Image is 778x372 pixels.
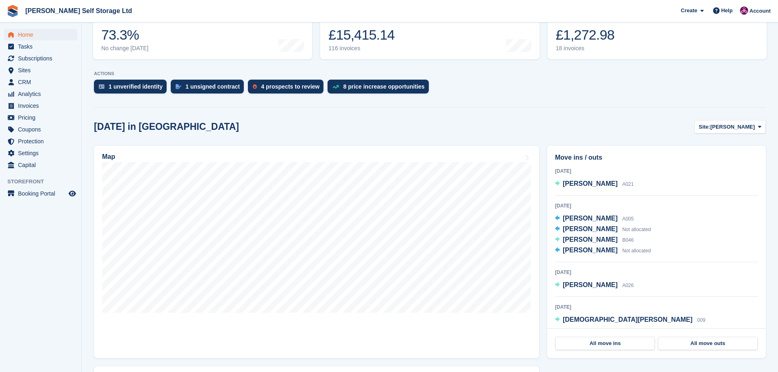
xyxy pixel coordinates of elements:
span: Tasks [18,41,67,52]
span: [PERSON_NAME] [563,281,617,288]
span: Analytics [18,88,67,100]
span: Invoices [18,100,67,111]
span: Subscriptions [18,53,67,64]
span: Pricing [18,112,67,123]
span: Storefront [7,178,81,186]
div: £15,415.14 [328,27,395,43]
div: £1,272.98 [556,27,615,43]
span: Capital [18,159,67,171]
a: [PERSON_NAME] Self Storage Ltd [22,4,135,18]
a: menu [4,136,77,147]
span: Settings [18,147,67,159]
a: Preview store [67,189,77,198]
span: Create [681,7,697,15]
span: A005 [622,216,634,222]
span: Account [749,7,771,15]
a: All move outs [658,337,757,350]
h2: [DATE] in [GEOGRAPHIC_DATA] [94,121,239,132]
a: All move ins [555,337,655,350]
span: B046 [622,237,634,243]
a: menu [4,147,77,159]
a: 8 price increase opportunities [328,80,432,98]
h2: Map [102,153,115,160]
div: 1 unverified identity [109,83,163,90]
span: A026 [622,283,634,288]
a: 1 unverified identity [94,80,171,98]
a: menu [4,100,77,111]
div: 1 unsigned contract [185,83,240,90]
a: menu [4,53,77,64]
a: menu [4,159,77,171]
div: [DATE] [555,303,758,311]
a: Awaiting payment £1,272.98 18 invoices [548,7,767,59]
span: Not allocated [622,227,651,232]
a: menu [4,112,77,123]
span: Help [721,7,733,15]
span: Not allocated [622,248,651,254]
span: Booking Portal [18,188,67,199]
img: Lydia Wild [740,7,748,15]
span: [PERSON_NAME] [563,215,617,222]
a: menu [4,65,77,76]
a: menu [4,76,77,88]
div: 116 invoices [328,45,395,52]
a: [PERSON_NAME] A005 [555,214,634,224]
span: Site: [699,123,710,131]
a: [PERSON_NAME] A026 [555,280,634,291]
img: verify_identity-adf6edd0f0f0b5bbfe63781bf79b02c33cf7c696d77639b501bdc392416b5a36.svg [99,84,105,89]
span: [PERSON_NAME] [563,180,617,187]
a: menu [4,41,77,52]
span: [PERSON_NAME] [563,236,617,243]
div: [DATE] [555,269,758,276]
a: menu [4,188,77,199]
a: [DEMOGRAPHIC_DATA][PERSON_NAME] 009 [555,315,705,325]
div: 73.3% [101,27,149,43]
span: 009 [697,317,705,323]
h2: Move ins / outs [555,153,758,163]
img: contract_signature_icon-13c848040528278c33f63329250d36e43548de30e8caae1d1a13099fd9432cc5.svg [176,84,181,89]
div: 4 prospects to review [261,83,319,90]
img: prospect-51fa495bee0391a8d652442698ab0144808aea92771e9ea1ae160a38d050c398.svg [253,84,257,89]
a: Occupancy 73.3% No change [DATE] [93,7,312,59]
div: [DATE] [555,167,758,175]
div: 18 invoices [556,45,615,52]
a: [PERSON_NAME] Not allocated [555,245,651,256]
span: A021 [622,181,634,187]
a: 1 unsigned contract [171,80,248,98]
span: [PERSON_NAME] [563,247,617,254]
a: Map [94,146,539,358]
img: price_increase_opportunities-93ffe204e8149a01c8c9dc8f82e8f89637d9d84a8eef4429ea346261dce0b2c0.svg [332,85,339,89]
div: [DATE] [555,202,758,209]
span: [PERSON_NAME] [563,225,617,232]
span: Coupons [18,124,67,135]
a: [PERSON_NAME] A021 [555,179,634,189]
span: Home [18,29,67,40]
div: No change [DATE] [101,45,149,52]
a: Month-to-date sales £15,415.14 116 invoices [320,7,539,59]
a: [PERSON_NAME] B046 [555,235,634,245]
a: menu [4,124,77,135]
a: 4 prospects to review [248,80,328,98]
span: Protection [18,136,67,147]
div: 8 price increase opportunities [343,83,424,90]
span: [DEMOGRAPHIC_DATA][PERSON_NAME] [563,316,693,323]
span: [PERSON_NAME] [710,123,755,131]
p: ACTIONS [94,71,766,76]
a: [PERSON_NAME] Not allocated [555,224,651,235]
span: Sites [18,65,67,76]
button: Site: [PERSON_NAME] [694,120,766,134]
img: stora-icon-8386f47178a22dfd0bd8f6a31ec36ba5ce8667c1dd55bd0f319d3a0aa187defe.svg [7,5,19,17]
a: menu [4,88,77,100]
a: menu [4,29,77,40]
span: CRM [18,76,67,88]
